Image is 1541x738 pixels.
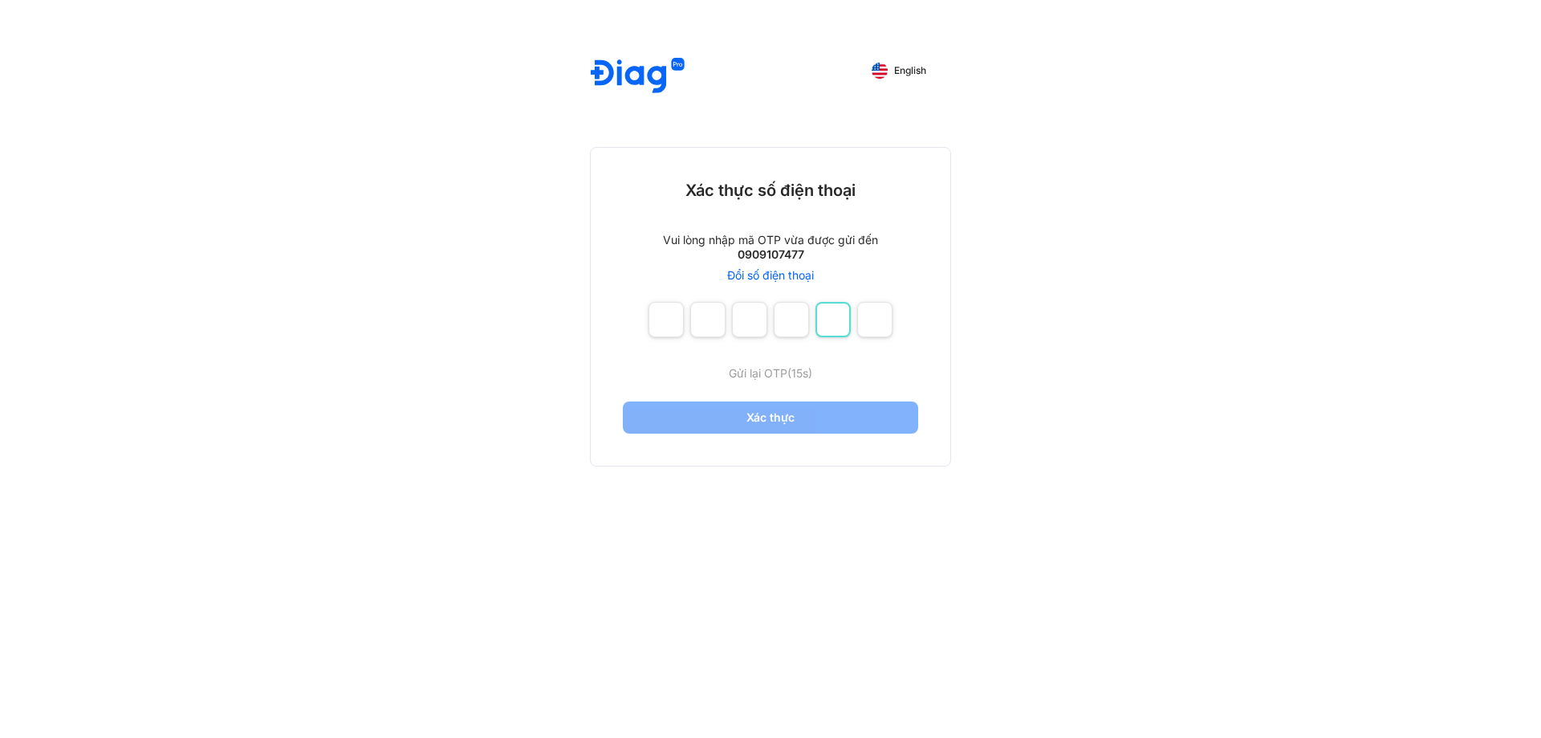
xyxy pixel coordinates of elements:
button: English [860,58,937,84]
button: Xác thực [623,402,918,434]
img: English [872,63,888,79]
img: logo [591,58,685,96]
div: Vui lòng nhập mã OTP vừa được gửi đến [663,233,878,247]
div: 0909107477 [738,247,804,262]
div: Xác thực số điện thoại [685,180,856,201]
span: English [894,65,926,76]
a: Đổi số điện thoại [727,268,814,283]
